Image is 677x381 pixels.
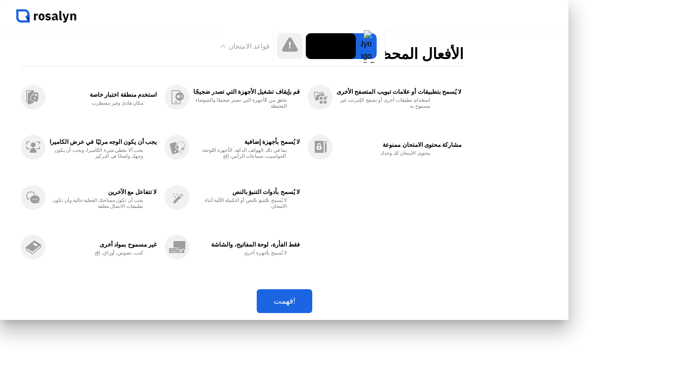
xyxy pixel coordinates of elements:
[21,42,464,67] div: ✋ الأفعال المحظورة
[50,91,157,98] div: استخدم منطقة اختبار خاصة
[193,197,287,209] div: لا يُسمح بالتنبؤ بالنص أو التكملة الآلية أثناء الامتحان
[337,88,461,95] div: لا يُسمح بتطبيقات أو علامات تبويب المتصفح الأخرى
[218,42,273,51] button: قواعد الامتحان
[193,147,287,159] div: بما في ذلك الهواتف الذكية، الأجهزة اللوحية، الحواسيب، سماعات الرأس، إلخ.
[193,97,287,109] div: تحقق من الأجهزة التي تصدر ضجيجًا والضوضاء المحيطة
[193,88,300,95] div: قم بإيقاف تشغيل الأجهزة التي تصدر ضجيجًا
[50,100,143,106] div: مكان هادئ وغير مضطرب
[50,197,143,209] div: يجب أن تكون مساحتك الفعلية خالية وأن تكون تطبيقات الاتصال مغلقة
[50,138,157,145] div: يجب أن يكون الوجه مرئيًا في عرض الكاميرا
[337,141,461,148] div: مشاركة محتوى الامتحان ممنوعة
[50,189,157,195] div: لا تتفاعل مع الآخرين
[337,97,430,109] div: استخدام تطبيقات أخرى أو تصفح الإنترنت غير مسموح به
[50,250,143,256] div: كتب، نصوص، أوراق، إلخ
[50,147,143,159] div: يجب ألا يغطي شيء الكاميرا، ويجب أن يكون وجهك واضحًا في التركيز
[193,189,300,195] div: لا يُسمح بأدوات التنبؤ بالنص
[193,241,300,248] div: فقط الفأرة، لوحة المفاتيح، والشاشة
[337,150,430,156] div: محتوى الامتحان لك وحدك
[257,289,312,313] button: فهمت!
[50,241,157,248] div: غير مسموح بمواد أخرى
[193,250,287,256] div: لا يُسمح بأجهزة أخرى
[260,296,309,306] div: فهمت!
[193,138,300,145] div: لا يُسمح بأجهزة إضافية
